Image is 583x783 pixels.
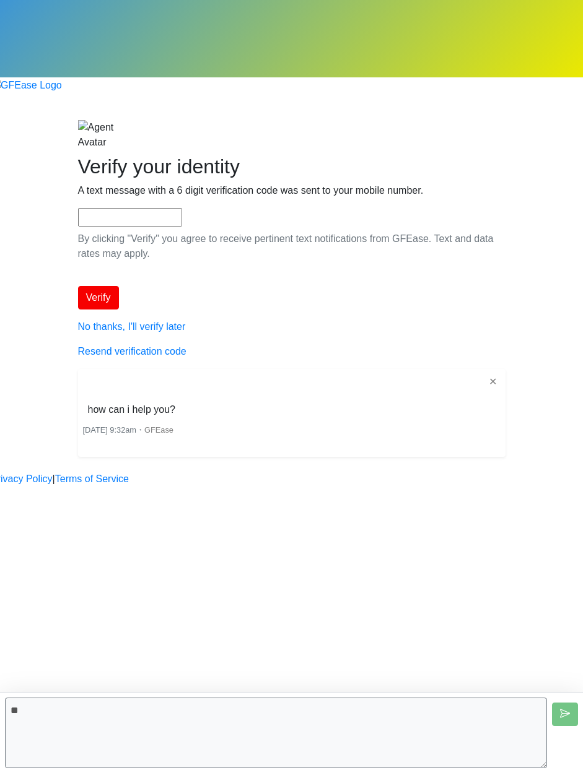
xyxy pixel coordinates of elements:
[83,425,173,435] small: ・
[78,120,134,150] img: Agent Avatar
[78,183,506,198] p: A text message with a 6 digit verification code was sent to your mobile number.
[83,400,180,420] li: how can i help you?
[53,472,55,487] a: |
[55,472,129,487] a: Terms of Service
[144,425,173,435] span: GFEase
[78,321,186,332] a: No thanks, I'll verify later
[78,155,506,178] h2: Verify your identity
[78,231,506,261] p: By clicking "Verify" you agree to receive pertinent text notifications from GFEase. Text and data...
[78,346,186,357] a: Resend verification code
[485,374,501,390] button: ✕
[83,425,137,435] span: [DATE] 9:32am
[78,286,119,309] button: Verify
